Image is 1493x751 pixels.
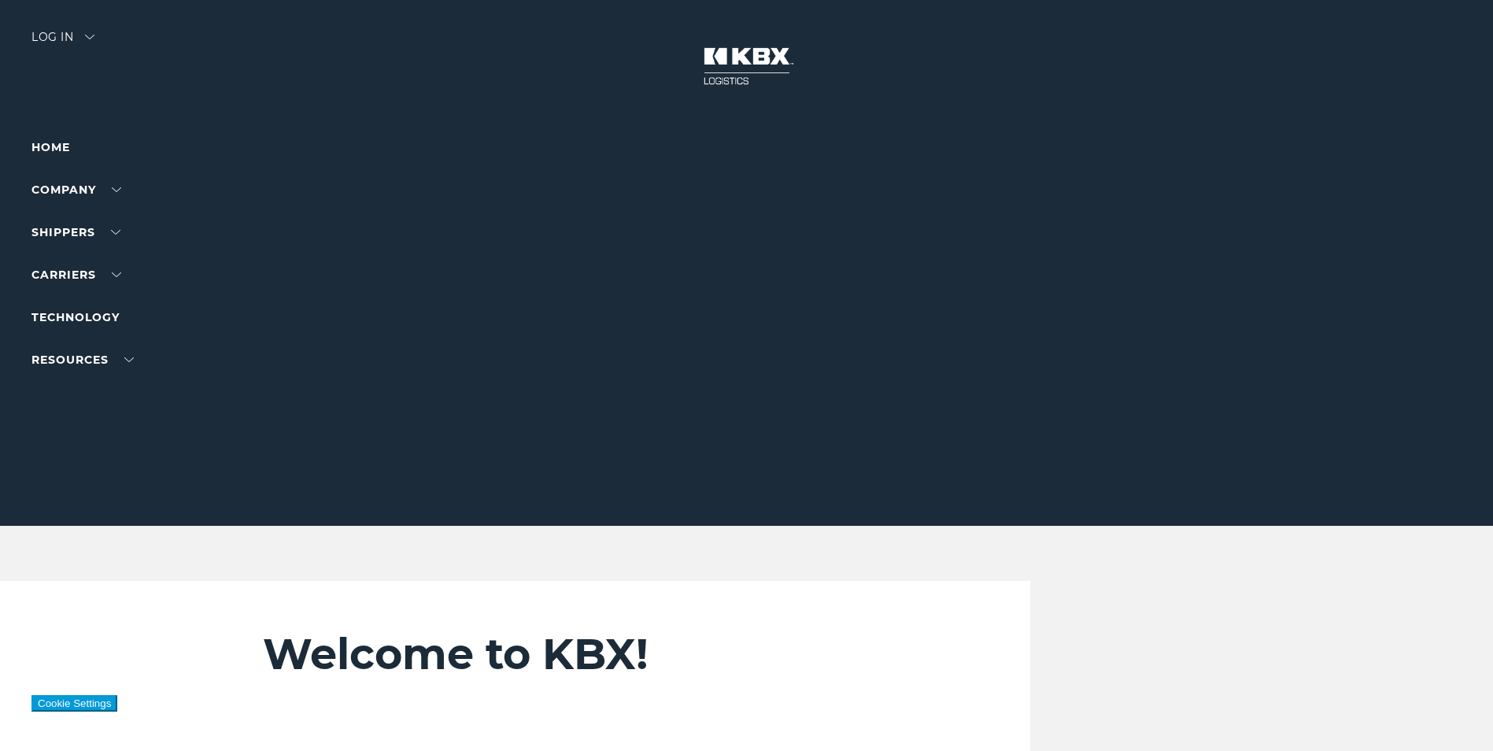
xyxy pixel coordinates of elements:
[263,628,935,680] h2: Welcome to KBX!
[31,225,120,239] a: SHIPPERS
[31,695,117,712] button: Cookie Settings
[85,35,94,39] img: arrow
[31,353,134,367] a: RESOURCES
[688,31,806,101] img: kbx logo
[31,183,121,197] a: Company
[31,268,121,282] a: Carriers
[31,310,120,324] a: Technology
[31,140,70,154] a: Home
[31,31,94,54] div: Log in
